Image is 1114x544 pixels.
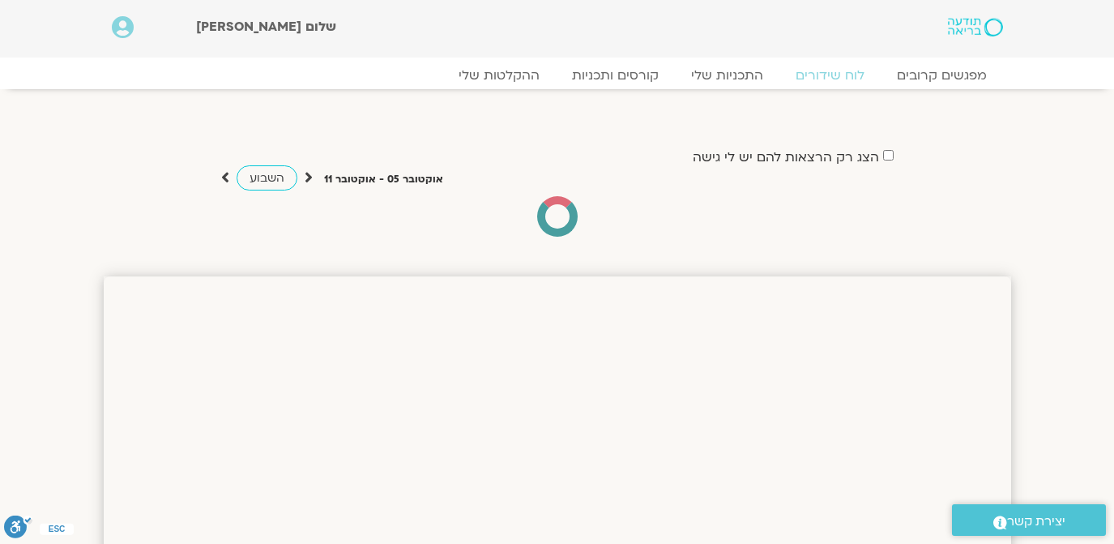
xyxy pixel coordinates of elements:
[675,67,779,84] a: התכניות שלי
[952,504,1106,536] a: יצירת קשר
[1007,511,1065,533] span: יצירת קשר
[250,170,284,186] span: השבוע
[237,165,297,191] a: השבוע
[693,150,879,165] label: הצג רק הרצאות להם יש לי גישה
[112,67,1003,84] nav: Menu
[881,67,1003,84] a: מפגשים קרובים
[779,67,881,84] a: לוח שידורים
[196,18,336,36] span: שלום [PERSON_NAME]
[556,67,675,84] a: קורסים ותכניות
[324,171,443,188] p: אוקטובר 05 - אוקטובר 11
[442,67,556,84] a: ההקלטות שלי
